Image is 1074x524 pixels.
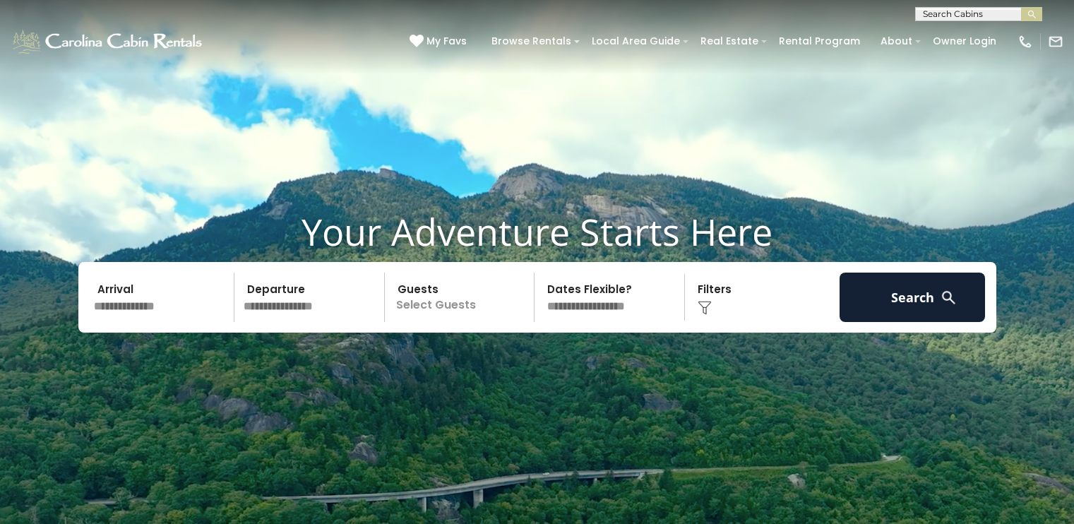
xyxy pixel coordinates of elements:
img: search-regular-white.png [940,289,957,306]
a: Owner Login [926,30,1003,52]
span: My Favs [426,34,467,49]
a: Browse Rentals [484,30,578,52]
img: phone-regular-white.png [1018,34,1033,49]
p: Select Guests [389,273,535,322]
img: mail-regular-white.png [1048,34,1063,49]
a: Real Estate [693,30,765,52]
button: Search [840,273,986,322]
a: Rental Program [772,30,867,52]
img: White-1-1-2.png [11,28,206,56]
h1: Your Adventure Starts Here [11,210,1063,254]
a: Local Area Guide [585,30,687,52]
img: filter--v1.png [698,301,712,315]
a: My Favs [410,34,470,49]
a: About [873,30,919,52]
